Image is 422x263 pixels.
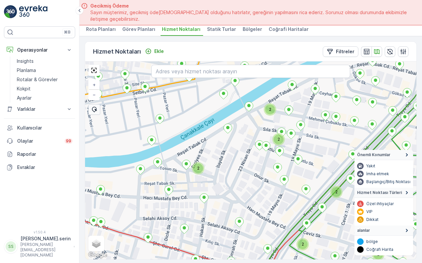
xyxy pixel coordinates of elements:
p: Özel ihtiyaçlar [366,201,394,206]
p: 99 [66,138,71,144]
div: 2 [331,187,341,197]
summary: Önemli Konumlar [354,150,413,160]
span: v 1.50.4 [4,230,75,234]
a: Ayarlar [14,93,75,103]
a: Layers [89,236,104,251]
span: Coğrafi Haritalar [269,26,309,33]
p: Hizmet Noktaları [93,47,141,56]
span: alanlar [357,228,370,233]
img: Google [87,251,108,259]
p: Kullanıcılar [17,125,73,131]
p: Planlama [17,67,36,74]
a: Bu bölgeyi Google Haritalar'da açın (yeni pencerede açılır) [87,251,108,259]
div: Toplu Seçim [88,104,100,115]
span: Görev Planları [122,26,155,33]
a: Exit Fullscreen [89,65,99,75]
div: 2 [331,187,335,191]
a: Planlama [14,66,75,75]
p: İmha etmek [366,171,389,177]
span: − [93,92,96,97]
p: Ekle [154,48,164,55]
a: Evraklar [4,161,75,174]
a: Olaylar99 [4,134,75,148]
div: 2 [298,239,302,243]
span: Sayın müşterimiz, gecikmiş öde[DEMOGRAPHIC_DATA] olduğunu hatırlatır, gereğinin yapılmasını rica ... [90,9,414,22]
p: Olaylar [17,138,61,144]
p: Insights [17,58,34,64]
div: 2 [298,239,308,249]
div: 2 [265,105,275,114]
span: Bölgeler [243,26,262,33]
button: SS[PERSON_NAME].serin[PERSON_NAME][EMAIL_ADDRESS][DOMAIN_NAME] [4,235,75,258]
img: logo [4,5,17,18]
span: Hizmet Noktası Türleri [357,190,402,195]
div: SS [6,241,16,252]
a: Kullanıcılar [4,121,75,134]
p: Ayarlar [17,95,32,101]
p: ⌘B [64,30,71,35]
button: Varlıklar [4,103,75,116]
p: [PERSON_NAME].serin [20,235,71,242]
a: Yakınlaştır [89,80,99,90]
p: Coğrafi Harita [366,247,393,252]
span: Rota Planları [86,26,116,33]
p: Rotalar & Görevler [17,76,58,83]
summary: Hizmet Noktası Türleri [354,188,413,198]
p: Operasyonlar [17,47,62,53]
div: 2 [274,134,278,138]
p: [PERSON_NAME][EMAIL_ADDRESS][DOMAIN_NAME] [20,242,71,258]
button: Ekle [142,47,166,55]
div: 2 [274,134,284,144]
p: Raporlar [17,151,73,157]
summary: alanlar [354,226,413,236]
p: bölge [366,239,378,244]
span: Gecikmiş Ödeme [90,3,414,9]
div: 2 [193,163,197,167]
p: Filtreler [336,48,354,55]
button: Filtreler [323,46,358,57]
a: Rotalar & Görevler [14,75,75,84]
p: Evraklar [17,164,73,171]
span: Hizmet Noktaları [162,26,200,33]
input: Adres veya hizmet noktası arayın [151,65,350,78]
p: Kokpit [17,85,31,92]
img: logo_light-DOdMpM7g.png [19,5,47,18]
a: Raporlar [4,148,75,161]
span: + [93,82,96,87]
span: Statik Turlar [207,26,236,33]
a: Insights [14,57,75,66]
button: Operasyonlar [4,43,75,57]
a: Uzaklaştır [89,90,99,100]
p: Varlıklar [17,106,62,112]
p: VIP [366,209,373,214]
p: Yakıt [366,163,375,169]
p: Başlangıç/Bitiş Noktası [366,179,410,184]
a: Kokpit [14,84,75,93]
span: Önemli Konumlar [357,152,390,157]
p: Dikkat [366,217,378,222]
div: 2 [193,163,203,173]
div: 2 [265,105,269,108]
